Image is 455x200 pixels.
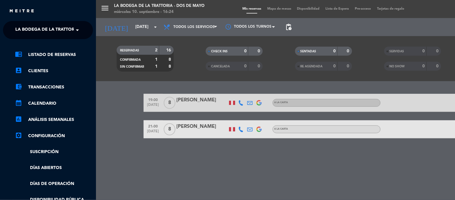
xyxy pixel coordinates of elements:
i: chrome_reader_mode [15,51,22,58]
a: assessmentANÁLISIS SEMANALES [15,116,93,123]
img: MEITRE [9,9,34,14]
i: account_balance_wallet [15,83,22,90]
i: settings_applications [15,132,22,139]
a: Suscripción [15,149,93,155]
a: Días de Operación [15,180,93,187]
i: calendar_month [15,99,22,106]
i: account_box [15,67,22,74]
a: calendar_monthCalendario [15,100,93,107]
span: La Bodega de la Trattoria - Dos de Mayo [15,24,113,36]
a: account_boxClientes [15,67,93,75]
a: Configuración [15,132,93,140]
span: pending_actions [285,23,292,31]
a: Días abiertos [15,165,93,171]
i: assessment [15,115,22,123]
a: chrome_reader_modeListado de Reservas [15,51,93,58]
a: account_balance_walletTransacciones [15,84,93,91]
